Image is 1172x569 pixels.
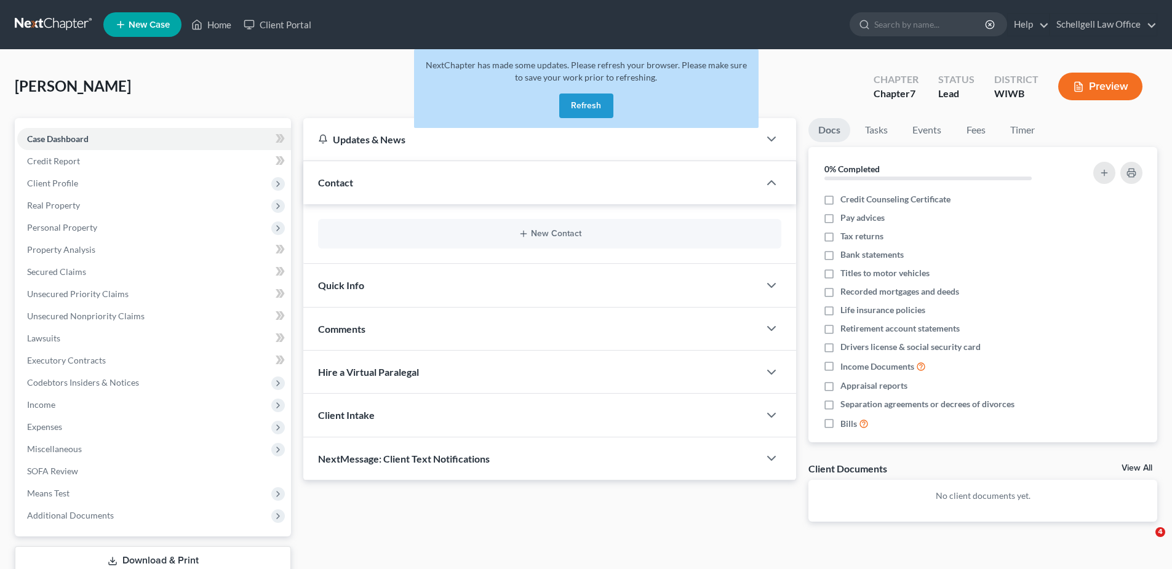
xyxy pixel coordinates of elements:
[27,377,139,388] span: Codebtors Insiders & Notices
[27,178,78,188] span: Client Profile
[27,399,55,410] span: Income
[27,311,145,321] span: Unsecured Nonpriority Claims
[318,177,353,188] span: Contact
[17,305,291,327] a: Unsecured Nonpriority Claims
[1122,464,1152,472] a: View All
[15,77,131,95] span: [PERSON_NAME]
[855,118,898,142] a: Tasks
[874,87,919,101] div: Chapter
[17,239,291,261] a: Property Analysis
[1050,14,1157,36] a: Schellgell Law Office
[840,418,857,430] span: Bills
[910,87,915,99] span: 7
[27,421,62,432] span: Expenses
[27,133,89,144] span: Case Dashboard
[840,193,951,205] span: Credit Counseling Certificate
[840,380,907,392] span: Appraisal reports
[938,73,975,87] div: Status
[318,453,490,464] span: NextMessage: Client Text Notifications
[903,118,951,142] a: Events
[328,229,771,239] button: New Contact
[27,333,60,343] span: Lawsuits
[1008,14,1049,36] a: Help
[17,128,291,150] a: Case Dashboard
[27,266,86,277] span: Secured Claims
[559,94,613,118] button: Refresh
[27,355,106,365] span: Executory Contracts
[27,444,82,454] span: Miscellaneous
[840,341,981,353] span: Drivers license & social security card
[17,261,291,283] a: Secured Claims
[17,327,291,349] a: Lawsuits
[994,87,1038,101] div: WIWB
[956,118,995,142] a: Fees
[27,510,114,520] span: Additional Documents
[27,156,80,166] span: Credit Report
[318,279,364,291] span: Quick Info
[17,460,291,482] a: SOFA Review
[318,133,744,146] div: Updates & News
[318,366,419,378] span: Hire a Virtual Paralegal
[808,462,887,475] div: Client Documents
[1130,527,1160,557] iframe: Intercom live chat
[17,349,291,372] a: Executory Contracts
[840,267,930,279] span: Titles to motor vehicles
[874,13,987,36] input: Search by name...
[1058,73,1142,100] button: Preview
[1000,118,1045,142] a: Timer
[818,490,1147,502] p: No client documents yet.
[840,360,914,373] span: Income Documents
[840,285,959,298] span: Recorded mortgages and deeds
[27,244,95,255] span: Property Analysis
[994,73,1038,87] div: District
[318,323,365,335] span: Comments
[840,230,883,242] span: Tax returns
[426,60,747,82] span: NextChapter has made some updates. Please refresh your browser. Please make sure to save your wor...
[840,212,885,224] span: Pay advices
[17,283,291,305] a: Unsecured Priority Claims
[185,14,237,36] a: Home
[938,87,975,101] div: Lead
[874,73,919,87] div: Chapter
[808,118,850,142] a: Docs
[840,322,960,335] span: Retirement account statements
[237,14,317,36] a: Client Portal
[27,488,70,498] span: Means Test
[129,20,170,30] span: New Case
[17,150,291,172] a: Credit Report
[27,288,129,299] span: Unsecured Priority Claims
[318,409,375,421] span: Client Intake
[840,249,904,261] span: Bank statements
[27,222,97,233] span: Personal Property
[27,466,78,476] span: SOFA Review
[27,200,80,210] span: Real Property
[840,304,925,316] span: Life insurance policies
[840,398,1015,410] span: Separation agreements or decrees of divorces
[824,164,880,174] strong: 0% Completed
[1155,527,1165,537] span: 4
